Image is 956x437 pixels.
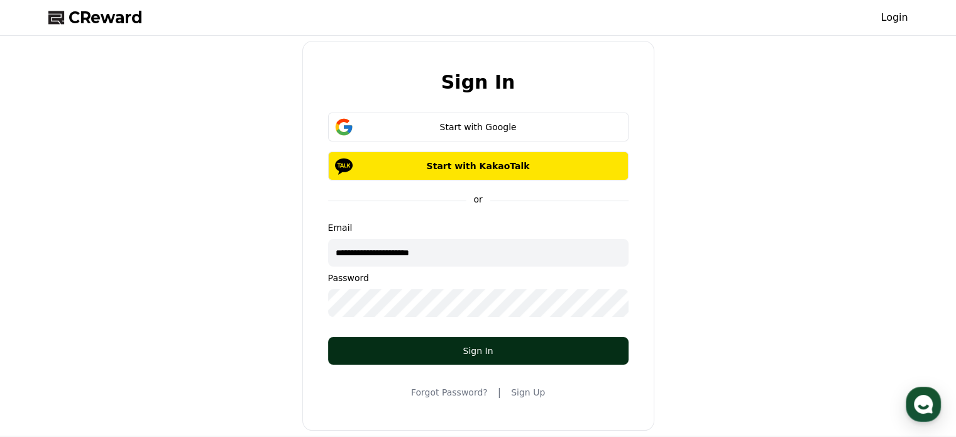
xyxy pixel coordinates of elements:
[881,10,908,25] a: Login
[4,333,83,364] a: Home
[104,352,141,362] span: Messages
[328,113,629,141] button: Start with Google
[498,385,501,400] span: |
[69,8,143,28] span: CReward
[411,386,488,399] a: Forgot Password?
[328,221,629,234] p: Email
[32,351,54,362] span: Home
[441,72,515,92] h2: Sign In
[186,351,217,362] span: Settings
[328,152,629,180] button: Start with KakaoTalk
[346,121,610,133] div: Start with Google
[511,386,545,399] a: Sign Up
[48,8,143,28] a: CReward
[328,337,629,365] button: Sign In
[162,333,241,364] a: Settings
[466,193,490,206] p: or
[346,160,610,172] p: Start with KakaoTalk
[83,333,162,364] a: Messages
[353,345,603,357] div: Sign In
[328,272,629,284] p: Password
